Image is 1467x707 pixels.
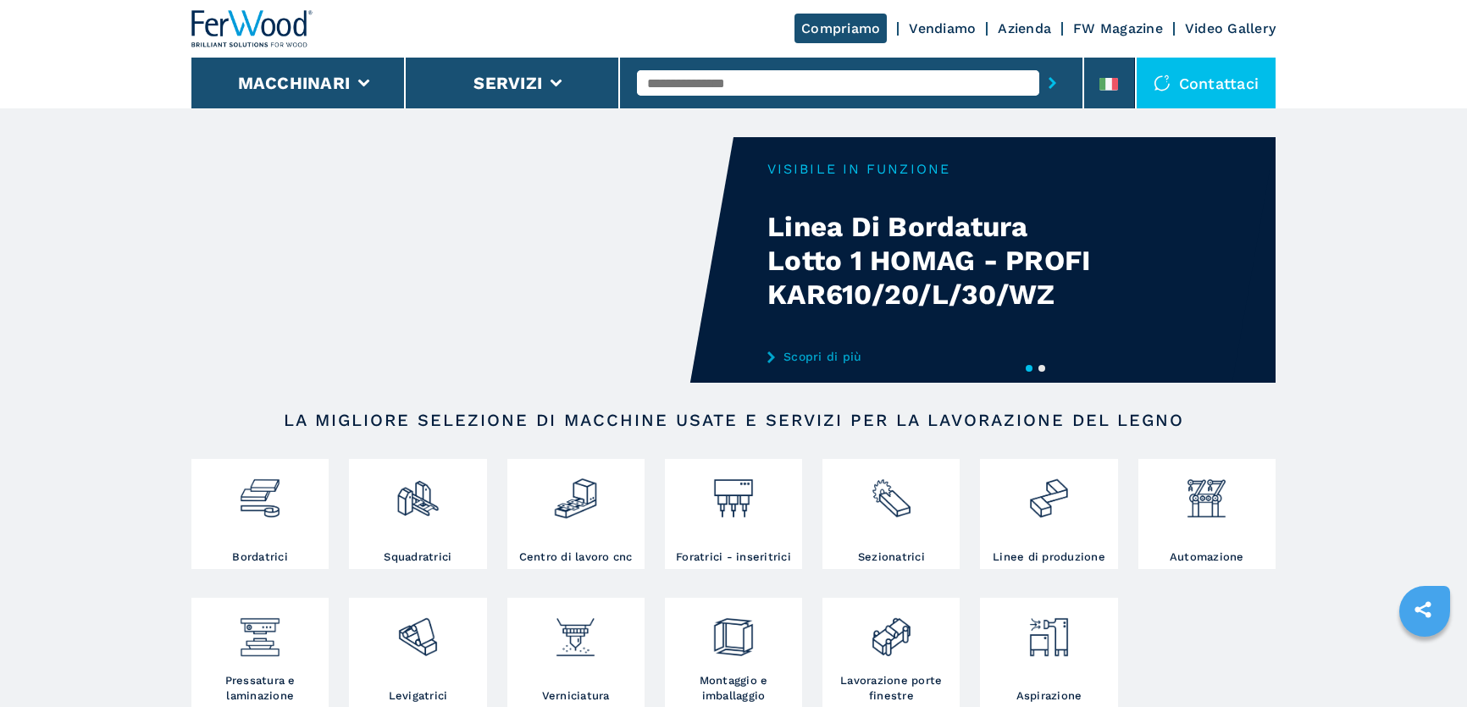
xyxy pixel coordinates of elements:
h3: Montaggio e imballaggio [669,673,798,704]
a: FW Magazine [1073,20,1163,36]
a: Vendiamo [909,20,976,36]
img: verniciatura_1.png [553,602,598,660]
button: 2 [1038,365,1045,372]
a: sharethis [1402,588,1444,631]
a: Foratrici - inseritrici [665,459,802,569]
h3: Bordatrici [232,550,288,565]
img: aspirazione_1.png [1027,602,1071,660]
img: foratrici_inseritrici_2.png [711,463,756,521]
img: automazione.png [1184,463,1229,521]
img: bordatrici_1.png [237,463,282,521]
img: Contattaci [1154,75,1171,91]
img: montaggio_imballaggio_2.png [711,602,756,660]
a: Sezionatrici [822,459,960,569]
video: Your browser does not support the video tag. [191,137,733,383]
a: Centro di lavoro cnc [507,459,645,569]
a: Video Gallery [1185,20,1276,36]
img: Ferwood [191,10,313,47]
h3: Verniciatura [542,688,610,704]
a: Squadratrici [349,459,486,569]
img: squadratrici_2.png [396,463,440,521]
img: lavorazione_porte_finestre_2.png [869,602,914,660]
h3: Foratrici - inseritrici [676,550,791,565]
h3: Pressatura e laminazione [196,673,324,704]
img: levigatrici_2.png [396,602,440,660]
button: Macchinari [238,73,351,93]
a: Bordatrici [191,459,329,569]
h3: Centro di lavoro cnc [519,550,633,565]
h3: Levigatrici [389,688,448,704]
h2: LA MIGLIORE SELEZIONE DI MACCHINE USATE E SERVIZI PER LA LAVORAZIONE DEL LEGNO [246,410,1221,430]
a: Scopri di più [767,350,1099,363]
a: Azienda [998,20,1051,36]
a: Compriamo [794,14,887,43]
h3: Linee di produzione [993,550,1105,565]
img: pressa-strettoia.png [237,602,282,660]
button: submit-button [1039,64,1066,102]
h3: Squadratrici [384,550,451,565]
button: 1 [1026,365,1032,372]
img: centro_di_lavoro_cnc_2.png [553,463,598,521]
div: Contattaci [1137,58,1276,108]
h3: Lavorazione porte finestre [827,673,955,704]
img: linee_di_produzione_2.png [1027,463,1071,521]
h3: Aspirazione [1016,688,1082,704]
a: Linee di produzione [980,459,1117,569]
h3: Automazione [1170,550,1244,565]
h3: Sezionatrici [858,550,925,565]
button: Servizi [473,73,542,93]
a: Automazione [1138,459,1276,569]
img: sezionatrici_2.png [869,463,914,521]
